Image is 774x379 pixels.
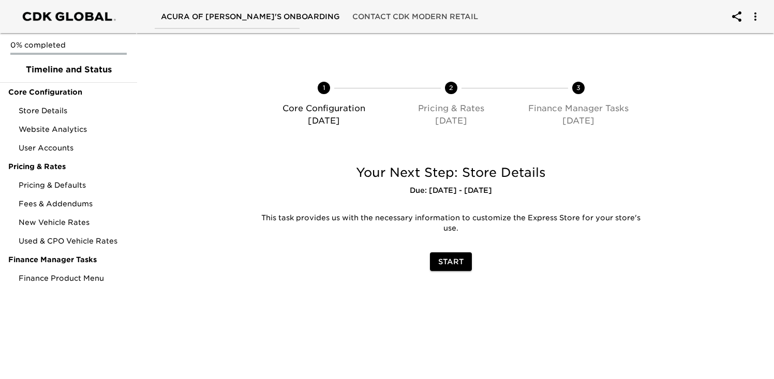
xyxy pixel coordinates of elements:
[19,217,129,228] span: New Vehicle Rates
[8,161,129,172] span: Pricing & Rates
[519,115,638,127] p: [DATE]
[264,102,383,115] p: Core Configuration
[519,102,638,115] p: Finance Manager Tasks
[248,185,654,196] h6: Due: [DATE] - [DATE]
[392,102,511,115] p: Pricing & Rates
[8,64,129,76] span: Timeline and Status
[322,84,325,92] text: 1
[256,213,647,234] p: This task provides us with the necessary information to customize the Express Store for your stor...
[392,115,511,127] p: [DATE]
[352,10,478,23] span: Contact CDK Modern Retail
[264,115,383,127] p: [DATE]
[19,143,129,153] span: User Accounts
[19,124,129,134] span: Website Analytics
[430,252,472,271] button: Start
[743,4,768,29] button: account of current user
[19,273,129,283] span: Finance Product Menu
[19,236,129,246] span: Used & CPO Vehicle Rates
[19,105,129,116] span: Store Details
[449,84,453,92] text: 2
[248,164,654,181] h5: Your Next Step: Store Details
[10,40,127,50] p: 0% completed
[438,255,464,268] span: Start
[161,10,340,23] span: Acura of [PERSON_NAME]'s Onboarding
[8,87,129,97] span: Core Configuration
[576,84,580,92] text: 3
[724,4,749,29] button: account of current user
[19,180,129,190] span: Pricing & Defaults
[19,199,129,209] span: Fees & Addendums
[8,254,129,265] span: Finance Manager Tasks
